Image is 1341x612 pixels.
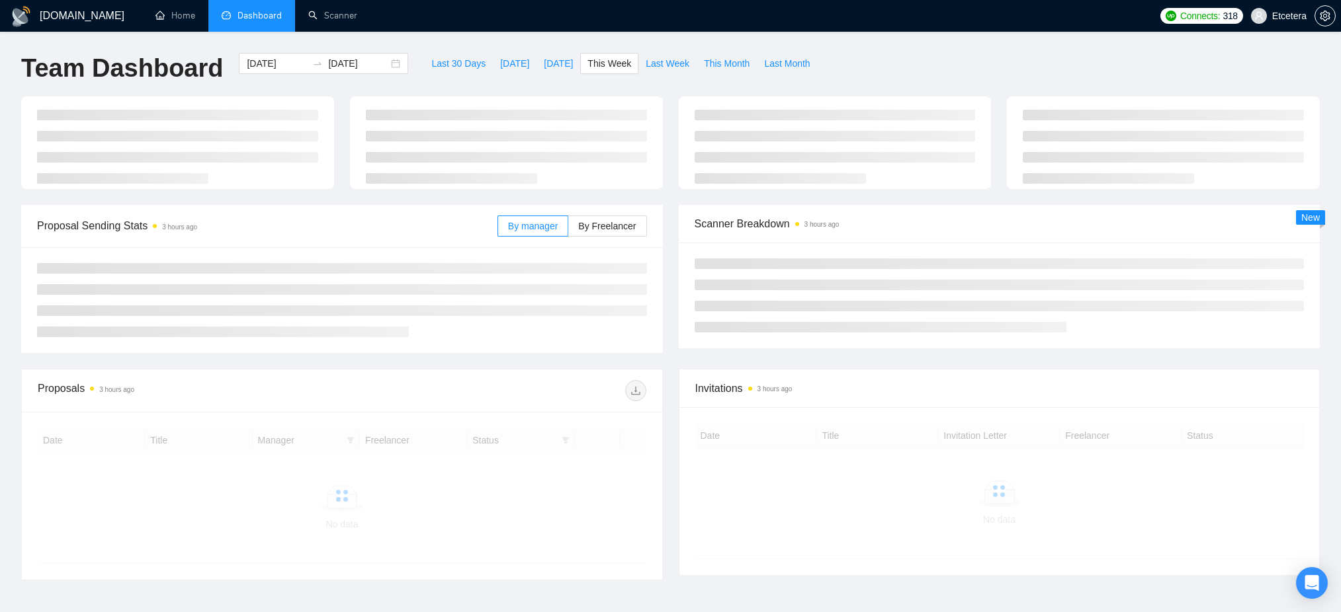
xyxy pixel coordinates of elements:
time: 3 hours ago [804,221,840,228]
button: This Week [580,53,638,74]
span: to [312,58,323,69]
span: [DATE] [544,56,573,71]
input: End date [328,56,388,71]
button: This Month [697,53,757,74]
img: upwork-logo.png [1166,11,1176,21]
span: dashboard [222,11,231,20]
span: user [1254,11,1264,20]
button: Last Month [757,53,817,74]
a: searchScanner [308,10,357,21]
h1: Team Dashboard [21,53,223,84]
button: setting [1315,5,1336,26]
span: setting [1315,11,1335,21]
span: By Freelancer [578,221,636,231]
span: This Week [587,56,631,71]
span: Last Week [646,56,689,71]
span: Last Month [764,56,810,71]
span: By manager [508,221,558,231]
span: Proposal Sending Stats [37,217,497,234]
span: Dashboard [238,10,282,21]
span: swap-right [312,58,323,69]
span: [DATE] [500,56,529,71]
button: [DATE] [493,53,537,74]
span: Connects: [1180,9,1220,23]
span: Invitations [695,380,1304,397]
time: 3 hours ago [162,223,197,231]
span: Scanner Breakdown [695,215,1305,232]
span: Last 30 Days [431,56,486,71]
span: 318 [1223,9,1237,23]
a: homeHome [155,10,195,21]
button: Last Week [638,53,697,74]
span: This Month [704,56,750,71]
div: Proposals [38,380,342,401]
button: Last 30 Days [424,53,493,74]
time: 3 hours ago [99,386,134,393]
button: [DATE] [537,53,580,74]
img: logo [11,6,32,27]
span: New [1301,212,1320,223]
time: 3 hours ago [757,385,793,393]
input: Start date [247,56,307,71]
a: setting [1315,11,1336,21]
div: Open Intercom Messenger [1296,567,1328,599]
